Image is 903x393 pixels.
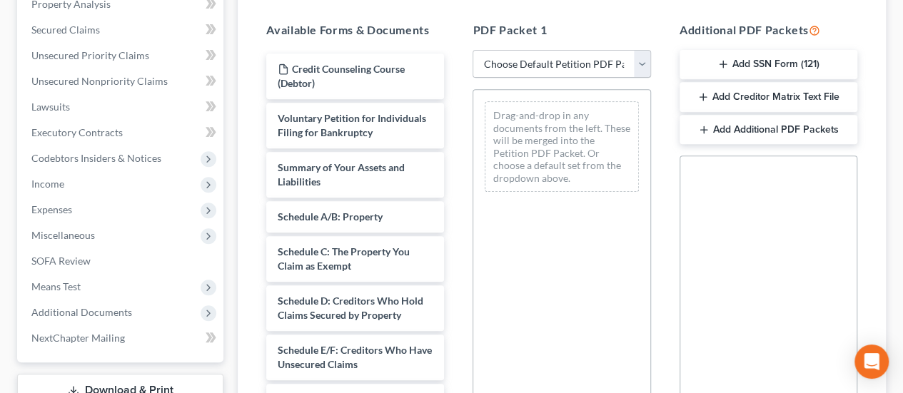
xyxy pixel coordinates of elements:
[278,344,432,370] span: Schedule E/F: Creditors Who Have Unsecured Claims
[278,112,426,138] span: Voluntary Petition for Individuals Filing for Bankruptcy
[31,255,91,267] span: SOFA Review
[278,63,405,89] span: Credit Counseling Course (Debtor)
[31,306,132,318] span: Additional Documents
[278,161,405,188] span: Summary of Your Assets and Liabilities
[31,178,64,190] span: Income
[20,94,223,120] a: Lawsuits
[20,248,223,274] a: SOFA Review
[31,49,149,61] span: Unsecured Priority Claims
[266,21,444,39] h5: Available Forms & Documents
[278,295,423,321] span: Schedule D: Creditors Who Hold Claims Secured by Property
[680,115,857,145] button: Add Additional PDF Packets
[854,344,889,379] div: Open Intercom Messenger
[31,332,125,344] span: NextChapter Mailing
[20,17,223,43] a: Secured Claims
[680,82,857,112] button: Add Creditor Matrix Text File
[20,325,223,351] a: NextChapter Mailing
[278,245,410,272] span: Schedule C: The Property You Claim as Exempt
[31,152,161,164] span: Codebtors Insiders & Notices
[31,101,70,113] span: Lawsuits
[680,50,857,80] button: Add SSN Form (121)
[485,101,638,192] div: Drag-and-drop in any documents from the left. These will be merged into the Petition PDF Packet. ...
[31,203,72,215] span: Expenses
[31,280,81,292] span: Means Test
[31,75,168,87] span: Unsecured Nonpriority Claims
[31,24,100,36] span: Secured Claims
[20,120,223,146] a: Executory Contracts
[20,43,223,68] a: Unsecured Priority Claims
[20,68,223,94] a: Unsecured Nonpriority Claims
[680,21,857,39] h5: Additional PDF Packets
[278,210,383,223] span: Schedule A/B: Property
[473,21,650,39] h5: PDF Packet 1
[31,126,123,138] span: Executory Contracts
[31,229,95,241] span: Miscellaneous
